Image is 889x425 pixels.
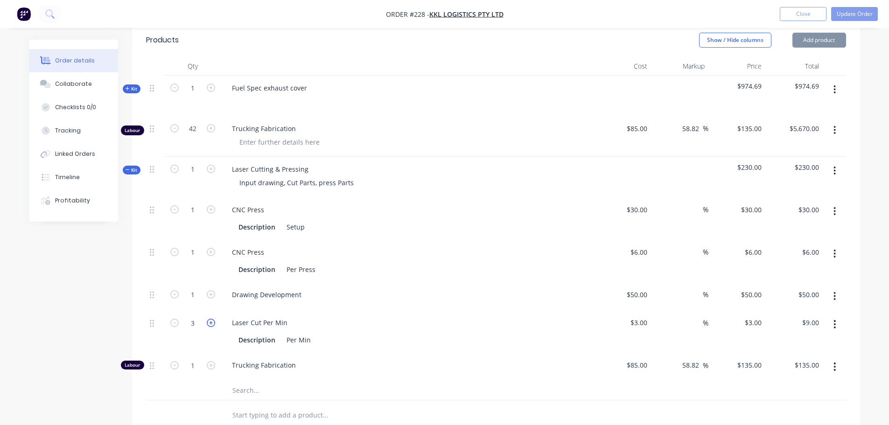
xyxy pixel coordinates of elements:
span: % [703,318,708,328]
span: $230.00 [769,162,819,172]
div: Drawing Development [224,288,309,301]
span: $974.69 [712,81,762,91]
button: Show / Hide columns [699,33,771,48]
span: % [703,247,708,258]
div: Profitability [55,196,90,205]
button: Timeline [29,166,118,189]
span: $230.00 [712,162,762,172]
div: Tracking [55,126,81,135]
div: Qty [165,57,221,76]
div: Labour [121,361,144,369]
button: Linked Orders [29,142,118,166]
a: KKL Logistics Pty Ltd [429,10,504,19]
div: Linked Orders [55,150,95,158]
input: Search... [232,381,419,400]
span: % [703,360,708,371]
div: Price [708,57,766,76]
button: Checklists 0/0 [29,96,118,119]
span: Trucking Fabrication [232,124,590,133]
div: Kit [123,166,140,174]
div: Order details [55,56,95,65]
div: Cost [594,57,651,76]
div: CNC Press [224,245,272,259]
span: % [703,204,708,215]
div: CNC Press [224,203,272,216]
div: Per Min [283,333,315,347]
div: Collaborate [55,80,92,88]
button: Order details [29,49,118,72]
div: Laser Cut Per Min [224,316,295,329]
div: Description [235,333,279,347]
div: Labour [121,125,144,135]
div: Setup [283,220,308,234]
div: Fuel Spec exhaust cover [224,81,315,95]
span: Kit [126,167,138,174]
span: Order #228 - [386,10,429,19]
div: Timeline [55,173,80,181]
button: Collaborate [29,72,118,96]
div: Markup [651,57,708,76]
div: Products [146,35,179,46]
button: Update Order [831,7,878,21]
div: Input drawing, Cut Parts, press Parts [232,176,361,189]
div: Description [235,263,279,276]
button: Close [780,7,826,21]
div: Description [235,220,279,234]
div: Laser Cutting & Pressing [224,162,316,176]
input: Start typing to add a product... [232,406,419,425]
span: % [703,289,708,300]
div: Per Press [283,263,319,276]
span: % [703,123,708,134]
div: Checklists 0/0 [55,103,96,111]
button: Add product [792,33,846,48]
span: $974.69 [769,81,819,91]
img: Factory [17,7,31,21]
span: Kit [126,85,138,92]
div: Total [765,57,823,76]
div: Kit [123,84,140,93]
span: Trucking Fabrication [232,360,590,370]
button: Tracking [29,119,118,142]
button: Profitability [29,189,118,212]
